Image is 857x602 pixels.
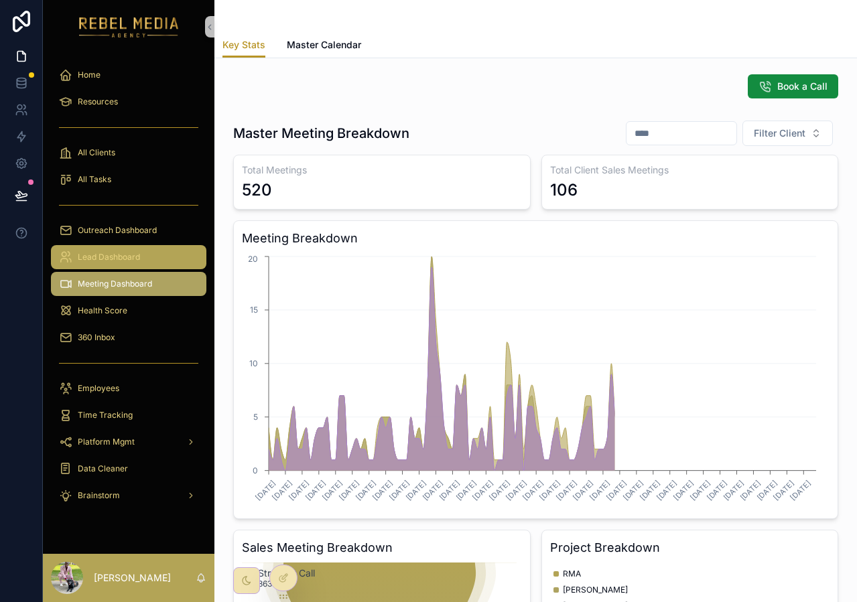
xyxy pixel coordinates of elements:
button: Select Button [742,121,833,146]
div: scrollable content [43,54,214,525]
a: 360 Inbox [51,325,206,350]
span: Filter Client [754,127,805,140]
text: [DATE] [304,478,328,502]
button: Book a Call [748,74,838,98]
tspan: 15 [250,305,258,315]
text: [DATE] [604,478,629,502]
text: [DATE] [688,478,712,502]
a: Meeting Dashboard [51,272,206,296]
a: Brainstorm [51,483,206,508]
a: Resources [51,90,206,114]
text: [DATE] [488,478,512,502]
p: [PERSON_NAME] [94,571,171,585]
span: Employees [78,383,119,394]
text: [DATE] [454,478,478,502]
text: [DATE] [655,478,679,502]
text: [DATE] [320,478,344,502]
a: Outreach Dashboard [51,218,206,242]
text: [DATE] [621,478,645,502]
h3: Total Meetings [242,163,522,177]
div: 520 [242,179,272,201]
a: Data Cleaner [51,457,206,481]
span: Brainstorm [78,490,120,501]
div: chart [242,253,830,510]
text: [DATE] [588,478,612,502]
text: [DATE] [387,478,411,502]
span: Book a Call [777,80,828,93]
span: Meeting Dashboard [78,279,152,289]
text: [DATE] [772,478,796,502]
text: [DATE] [337,478,361,502]
h3: Meeting Breakdown [242,229,830,248]
text: [DATE] [537,478,562,502]
text: [DATE] [421,478,445,502]
span: 360 Inbox [78,332,115,343]
span: Health Score [78,305,127,316]
a: All Clients [51,141,206,165]
span: Time Tracking [78,410,133,421]
text: [DATE] [554,478,578,502]
img: App logo [79,16,179,37]
tspan: 0 [253,465,258,475]
text: [DATE] [671,478,696,502]
span: Key Stats [222,38,265,52]
tspan: 5 [253,412,258,422]
text: [DATE] [571,478,595,502]
text: [DATE] [521,478,545,502]
span: Resources [78,96,118,107]
h3: Total Client Sales Meetings [550,163,830,177]
span: Data Cleaner [78,463,128,474]
a: Key Stats [222,33,265,58]
text: [DATE] [755,478,779,502]
h3: Sales Meeting Breakdown [242,538,522,557]
tspan: 10 [249,358,258,368]
text: 363 [258,579,272,589]
text: [DATE] [270,478,294,502]
tspan: 20 [248,254,258,264]
span: All Tasks [78,174,111,185]
h3: Project Breakdown [550,538,830,557]
text: [DATE] [638,478,662,502]
a: Lead Dashboard [51,245,206,269]
a: Health Score [51,299,206,323]
span: Master Calendar [287,38,361,52]
text: [DATE] [738,478,763,502]
text: [DATE] [287,478,311,502]
text: [DATE] [505,478,529,502]
a: Time Tracking [51,403,206,427]
h1: Master Meeting Breakdown [233,124,409,143]
span: All Clients [78,147,115,158]
a: All Tasks [51,167,206,192]
a: Employees [51,376,206,400]
text: [DATE] [371,478,395,502]
text: [DATE] [253,478,277,502]
div: 106 [550,179,578,201]
text: [DATE] [705,478,729,502]
a: Master Calendar [287,33,361,60]
text: [DATE] [722,478,746,502]
a: Home [51,63,206,87]
span: RMA [563,569,581,579]
a: Platform Mgmt [51,430,206,454]
text: [DATE] [789,478,813,502]
span: [PERSON_NAME] [563,585,628,595]
span: Lead Dashboard [78,252,140,262]
text: [DATE] [404,478,428,502]
text: [DATE] [438,478,462,502]
span: Home [78,70,101,80]
text: [DATE] [471,478,495,502]
span: Platform Mgmt [78,437,135,447]
span: Outreach Dashboard [78,225,157,236]
text: [DATE] [354,478,378,502]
